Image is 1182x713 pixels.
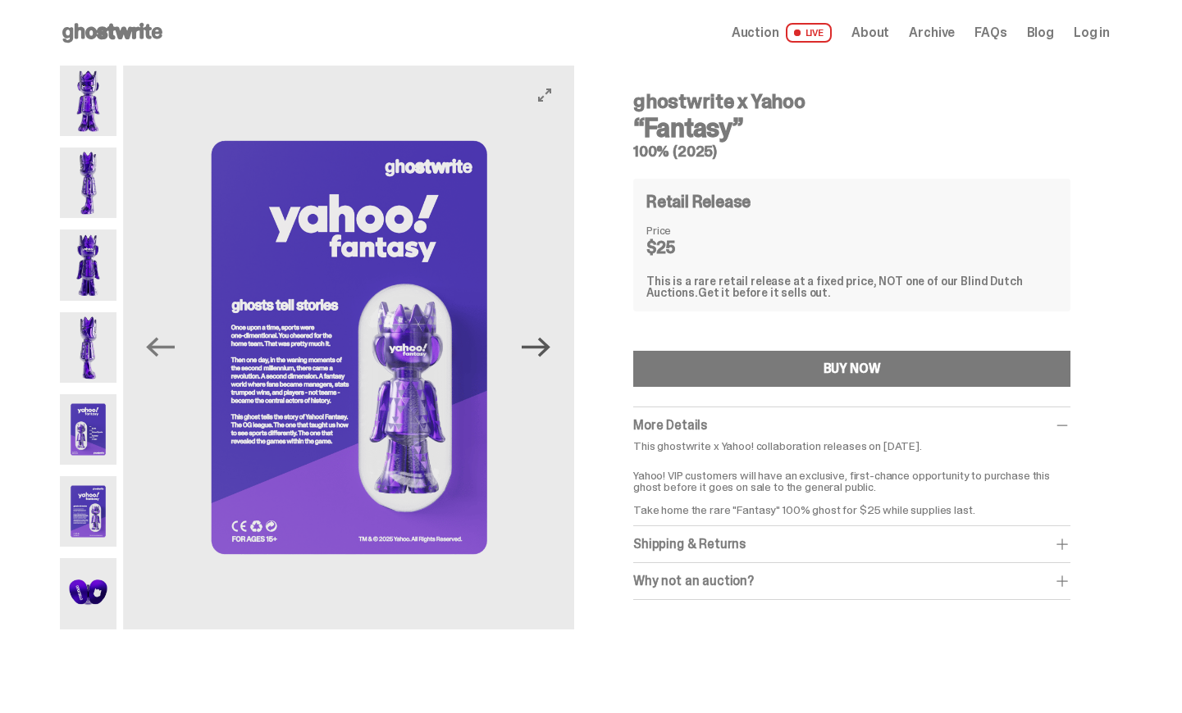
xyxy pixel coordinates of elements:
[633,351,1070,387] button: BUY NOW
[633,440,1070,452] p: This ghostwrite x Yahoo! collaboration releases on [DATE].
[60,394,116,465] img: Yahoo-HG---5.png
[633,573,1070,589] div: Why not an auction?
[124,66,575,629] img: Yahoo-HG---6.png
[535,85,554,105] button: View full-screen
[60,312,116,383] img: Yahoo-HG---4.png
[60,66,116,136] img: Yahoo-HG---1.png
[633,144,1070,159] h5: 100% (2025)
[646,275,1057,298] div: This is a rare retail release at a fixed price, NOT one of our Blind Dutch Auctions.
[60,148,116,218] img: Yahoo-HG---2.png
[824,362,881,375] div: BUY NOW
[633,536,1070,552] div: Shipping & Returns
[60,476,116,547] img: Yahoo-HG---6.png
[851,26,889,39] a: About
[633,115,1070,141] h3: “Fantasy”
[646,193,751,210] h4: Retail Release
[143,329,179,366] button: Previous
[633,92,1070,111] h4: ghostwrite x Yahoo
[786,23,833,43] span: LIVE
[1074,26,1110,39] a: Log in
[732,26,779,39] span: Auction
[60,229,116,300] img: Yahoo-HG---3.png
[633,416,707,434] span: More Details
[974,26,1006,39] a: FAQs
[1027,26,1054,39] a: Blog
[732,23,832,43] a: Auction LIVE
[646,239,728,256] dd: $25
[698,285,831,300] span: Get it before it sells out.
[518,329,554,366] button: Next
[909,26,955,39] a: Archive
[60,558,116,629] img: Yahoo-HG---7.png
[646,225,728,236] dt: Price
[633,458,1070,515] p: Yahoo! VIP customers will have an exclusive, first-chance opportunity to purchase this ghost befo...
